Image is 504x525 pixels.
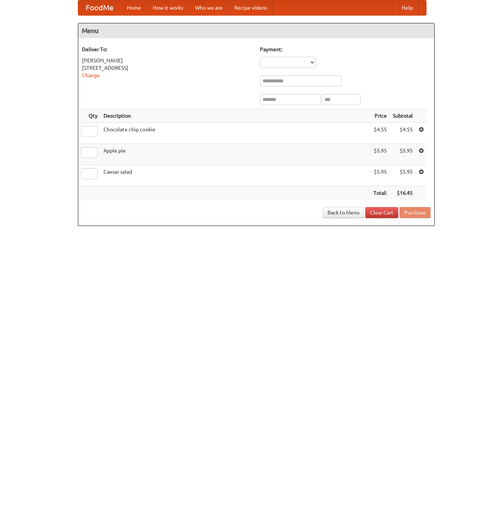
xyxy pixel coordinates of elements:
[323,207,364,218] a: Back to Menu
[82,72,100,78] a: Change
[82,57,253,64] div: [PERSON_NAME]
[260,46,431,53] h5: Payment:
[370,186,390,200] th: Total:
[365,207,398,218] a: Clear Cart
[390,144,416,165] td: $5.95
[121,0,147,15] a: Home
[390,123,416,144] td: $4.55
[147,0,189,15] a: How it works
[101,165,370,186] td: Caesar salad
[189,0,228,15] a: Who we are
[82,46,253,53] h5: Deliver To:
[101,109,370,123] th: Description
[78,0,121,15] a: FoodMe
[390,186,416,200] th: $16.45
[78,23,434,38] h4: Menu
[390,165,416,186] td: $5.95
[390,109,416,123] th: Subtotal
[78,109,101,123] th: Qty
[370,144,390,165] td: $5.95
[370,165,390,186] td: $5.95
[399,207,431,218] button: Purchase
[101,123,370,144] td: Chocolate chip cookie
[101,144,370,165] td: Apple pie
[370,123,390,144] td: $4.55
[82,64,253,72] div: [STREET_ADDRESS]
[228,0,273,15] a: Recipe videos
[370,109,390,123] th: Price
[396,0,419,15] a: Help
